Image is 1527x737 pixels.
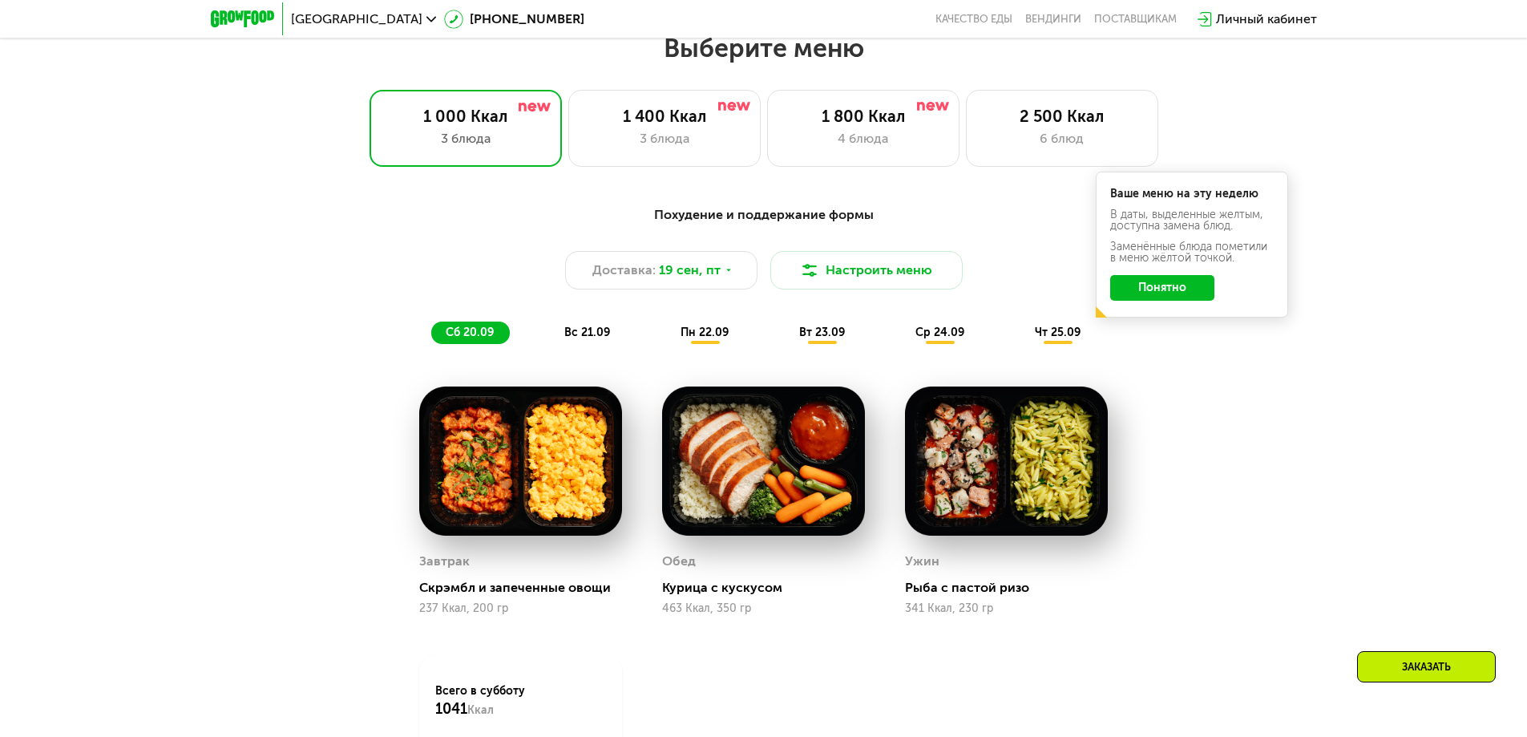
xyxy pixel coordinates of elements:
[770,251,963,290] button: Настроить меню
[1110,275,1214,301] button: Понятно
[905,602,1108,615] div: 341 Ккал, 230 гр
[983,107,1141,126] div: 2 500 Ккал
[446,326,494,339] span: сб 20.09
[1110,188,1274,200] div: Ваше меню на эту неделю
[386,107,545,126] div: 1 000 Ккал
[1216,10,1317,29] div: Личный кабинет
[435,700,467,718] span: 1041
[1110,241,1274,264] div: Заменённые блюда пометили в меню жёлтой точкой.
[435,683,606,719] div: Всего в субботу
[585,107,744,126] div: 1 400 Ккал
[662,602,865,615] div: 463 Ккал, 350 гр
[289,205,1238,225] div: Похудение и поддержание формы
[905,580,1121,596] div: Рыба с пастой ризо
[467,703,494,717] span: Ккал
[291,13,422,26] span: [GEOGRAPHIC_DATA]
[1110,209,1274,232] div: В даты, выделенные желтым, доступна замена блюд.
[983,129,1141,148] div: 6 блюд
[915,326,964,339] span: ср 24.09
[905,549,939,573] div: Ужин
[564,326,610,339] span: вс 21.09
[386,129,545,148] div: 3 блюда
[585,129,744,148] div: 3 блюда
[784,107,943,126] div: 1 800 Ккал
[1094,13,1177,26] div: поставщикам
[419,580,635,596] div: Скрэмбл и запеченные овощи
[1035,326,1081,339] span: чт 25.09
[662,549,696,573] div: Обед
[935,13,1012,26] a: Качество еды
[662,580,878,596] div: Курица с кускусом
[419,602,622,615] div: 237 Ккал, 200 гр
[681,326,729,339] span: пн 22.09
[1025,13,1081,26] a: Вендинги
[444,10,584,29] a: [PHONE_NUMBER]
[1357,651,1496,682] div: Заказать
[592,261,656,280] span: Доставка:
[799,326,845,339] span: вт 23.09
[51,32,1476,64] h2: Выберите меню
[659,261,721,280] span: 19 сен, пт
[784,129,943,148] div: 4 блюда
[419,549,470,573] div: Завтрак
